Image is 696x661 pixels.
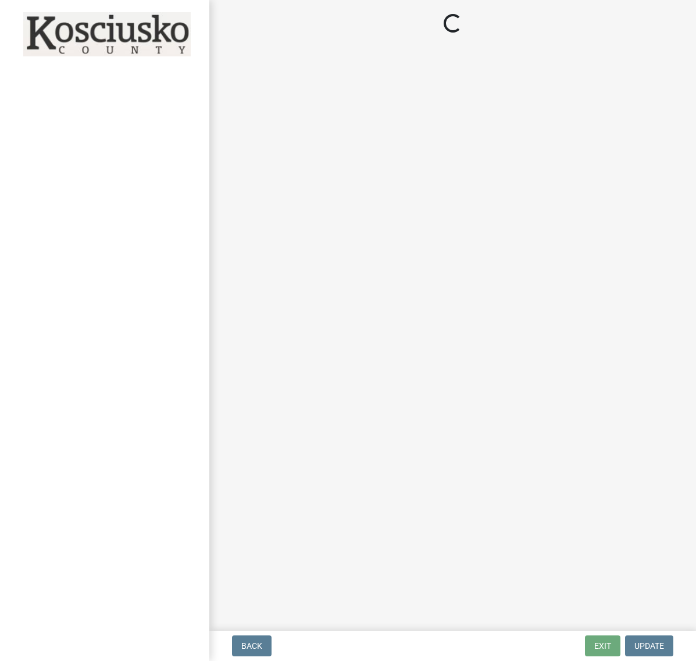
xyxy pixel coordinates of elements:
span: Back [241,641,262,651]
button: Update [625,635,673,656]
span: Update [634,641,664,651]
button: Exit [585,635,620,656]
img: Kosciusko County, Indiana [23,12,191,56]
button: Back [232,635,272,656]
